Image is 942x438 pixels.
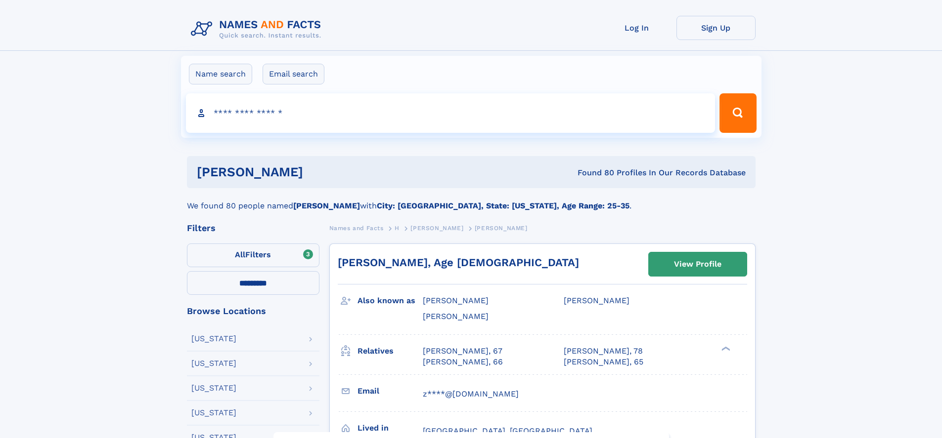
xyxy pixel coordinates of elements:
[329,222,384,234] a: Names and Facts
[676,16,756,40] a: Sign Up
[338,256,579,269] a: [PERSON_NAME], Age [DEMOGRAPHIC_DATA]
[440,167,746,178] div: Found 80 Profiles In Our Records Database
[423,346,502,357] a: [PERSON_NAME], 67
[395,225,400,232] span: H
[189,64,252,84] label: Name search
[564,296,629,305] span: [PERSON_NAME]
[191,409,236,417] div: [US_STATE]
[395,222,400,234] a: H
[564,346,643,357] a: [PERSON_NAME], 78
[187,243,319,267] label: Filters
[649,252,747,276] a: View Profile
[377,201,629,210] b: City: [GEOGRAPHIC_DATA], State: [US_STATE], Age Range: 25-35
[191,384,236,392] div: [US_STATE]
[410,225,463,232] span: [PERSON_NAME]
[187,307,319,316] div: Browse Locations
[358,292,423,309] h3: Also known as
[423,296,489,305] span: [PERSON_NAME]
[358,343,423,359] h3: Relatives
[187,16,329,42] img: Logo Names and Facts
[187,188,756,212] div: We found 80 people named with .
[197,166,441,178] h1: [PERSON_NAME]
[191,359,236,367] div: [US_STATE]
[186,93,716,133] input: search input
[187,224,319,233] div: Filters
[423,312,489,321] span: [PERSON_NAME]
[410,222,463,234] a: [PERSON_NAME]
[235,250,245,259] span: All
[423,426,592,436] span: [GEOGRAPHIC_DATA], [GEOGRAPHIC_DATA]
[191,335,236,343] div: [US_STATE]
[358,420,423,437] h3: Lived in
[564,357,643,367] a: [PERSON_NAME], 65
[423,357,503,367] a: [PERSON_NAME], 66
[263,64,324,84] label: Email search
[358,383,423,399] h3: Email
[475,225,528,232] span: [PERSON_NAME]
[597,16,676,40] a: Log In
[674,253,721,276] div: View Profile
[719,345,731,352] div: ❯
[293,201,360,210] b: [PERSON_NAME]
[719,93,756,133] button: Search Button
